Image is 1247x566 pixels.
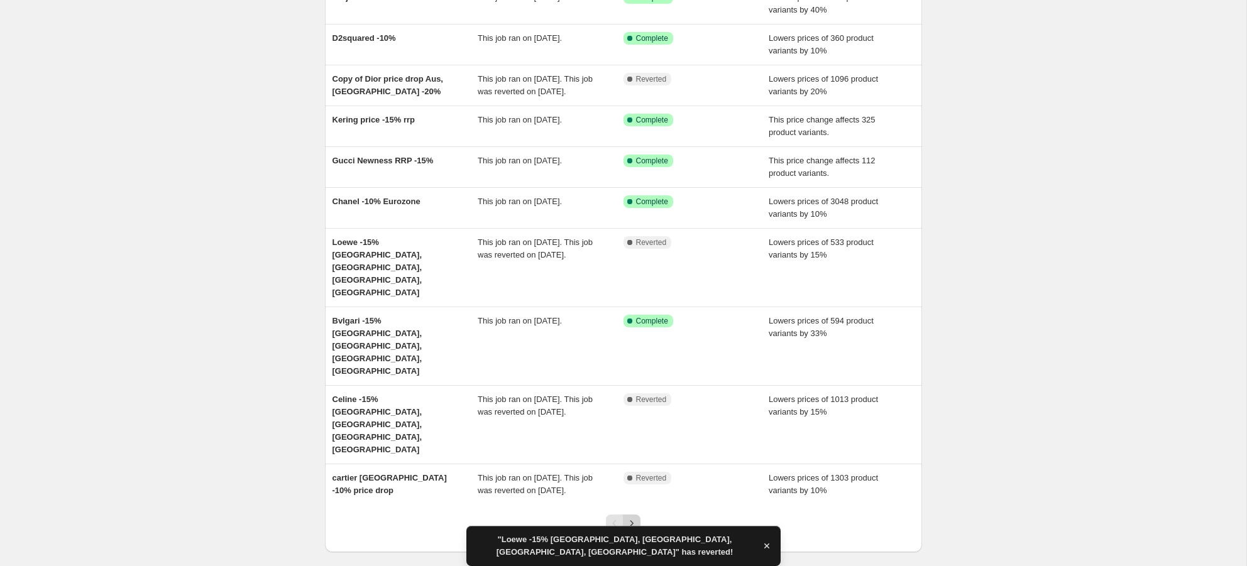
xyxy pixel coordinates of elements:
span: D2squared -10% [332,33,396,43]
span: Lowers prices of 1013 product variants by 15% [769,395,878,416]
span: This job ran on [DATE]. [478,33,562,43]
span: This job ran on [DATE]. [478,197,562,206]
span: Complete [636,197,668,207]
span: Chanel -10% Eurozone [332,197,420,206]
span: Copy of Dior price drop Aus, [GEOGRAPHIC_DATA] -20% [332,74,443,96]
span: Complete [636,115,668,125]
span: Lowers prices of 1096 product variants by 20% [769,74,878,96]
span: This price change affects 112 product variants. [769,156,876,178]
span: This job ran on [DATE]. This job was reverted on [DATE]. [478,237,593,259]
button: Next [623,514,640,532]
span: Complete [636,316,668,326]
span: Bvlgari -15% [GEOGRAPHIC_DATA], [GEOGRAPHIC_DATA], [GEOGRAPHIC_DATA], [GEOGRAPHIC_DATA] [332,316,422,376]
span: Kering price -15% rrp [332,115,415,124]
span: Lowers prices of 594 product variants by 33% [769,316,874,338]
span: This job ran on [DATE]. This job was reverted on [DATE]. [478,74,593,96]
span: Reverted [636,237,667,248]
span: "Loewe -15% [GEOGRAPHIC_DATA], [GEOGRAPHIC_DATA], [GEOGRAPHIC_DATA], [GEOGRAPHIC_DATA]" has rever... [474,533,755,558]
span: This job ran on [DATE]. [478,156,562,165]
span: Celine -15% [GEOGRAPHIC_DATA], [GEOGRAPHIC_DATA], [GEOGRAPHIC_DATA], [GEOGRAPHIC_DATA] [332,395,422,454]
span: This job ran on [DATE]. This job was reverted on [DATE]. [478,395,593,416]
span: Lowers prices of 3048 product variants by 10% [769,197,878,219]
span: Reverted [636,473,667,483]
span: Lowers prices of 360 product variants by 10% [769,33,874,55]
span: Loewe -15% [GEOGRAPHIC_DATA], [GEOGRAPHIC_DATA], [GEOGRAPHIC_DATA], [GEOGRAPHIC_DATA] [332,237,422,297]
span: Gucci Newness RRP -15% [332,156,434,165]
span: Complete [636,156,668,166]
span: cartier [GEOGRAPHIC_DATA] -10% price drop [332,473,447,495]
span: This job ran on [DATE]. This job was reverted on [DATE]. [478,473,593,495]
span: Complete [636,33,668,43]
span: Lowers prices of 533 product variants by 15% [769,237,874,259]
span: This job ran on [DATE]. [478,316,562,325]
span: Lowers prices of 1303 product variants by 10% [769,473,878,495]
span: This job ran on [DATE]. [478,115,562,124]
span: Reverted [636,74,667,84]
nav: Pagination [606,514,640,532]
span: Reverted [636,395,667,405]
span: This price change affects 325 product variants. [769,115,876,137]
